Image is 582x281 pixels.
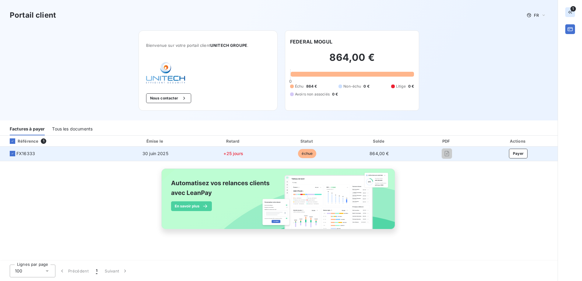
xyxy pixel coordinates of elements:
button: Payer [509,149,528,158]
div: Tous les documents [52,123,93,135]
span: 0 [289,79,292,84]
button: Nous contacter [146,93,191,103]
h2: 864,00 € [290,51,414,70]
span: FR [534,13,539,18]
span: 0 € [332,92,338,97]
div: Émise le [116,138,195,144]
span: Bienvenue sur votre portail client . [146,43,270,48]
h3: Portail client [10,10,56,21]
div: Retard [197,138,269,144]
span: +25 jours [223,151,243,156]
span: 0 € [363,84,369,89]
button: Précédent [55,265,92,277]
span: 100 [15,268,22,274]
span: 1 [570,6,576,12]
span: FX16333 [16,151,35,157]
span: 1 [96,268,97,274]
div: Solde [345,138,414,144]
span: 0 € [408,84,414,89]
span: 864,00 € [370,151,389,156]
div: Factures à payer [10,123,45,135]
img: banner [156,165,402,240]
div: Référence [5,138,38,144]
button: Suivant [101,265,132,277]
span: Avoirs non associés [295,92,330,97]
span: échue [298,149,316,158]
div: Actions [480,138,556,144]
img: Company logo [146,62,185,84]
button: 1 [92,265,101,277]
span: Litige [396,84,406,89]
h6: FEDERAL MOGUL [290,38,332,45]
span: 30 juin 2025 [142,151,168,156]
span: Non-échu [343,84,361,89]
span: Échu [295,84,304,89]
span: 1 [41,138,46,144]
span: 864 € [306,84,317,89]
div: Statut [272,138,342,144]
span: UNITECH GROUPE [210,43,247,48]
div: PDF [416,138,478,144]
